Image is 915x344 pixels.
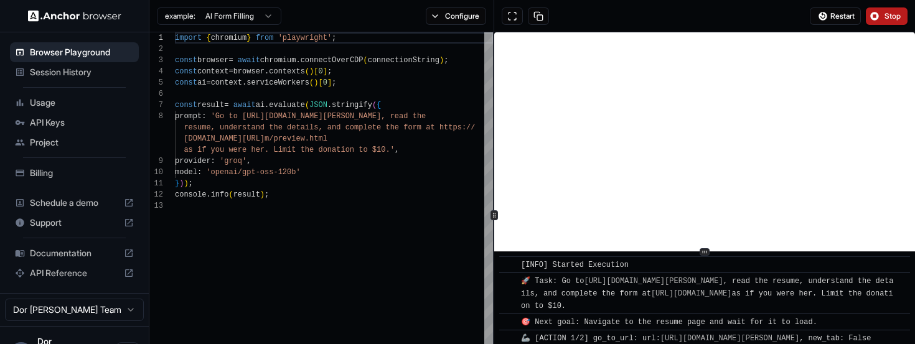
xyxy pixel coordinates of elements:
[149,111,163,122] div: 8
[206,78,210,87] span: =
[323,67,327,76] span: ]
[149,200,163,212] div: 13
[175,67,197,76] span: const
[30,116,134,129] span: API Keys
[184,179,188,188] span: )
[265,67,269,76] span: .
[211,34,247,42] span: chromium
[175,56,197,65] span: const
[323,78,327,87] span: 0
[246,78,309,87] span: serviceWorkers
[30,167,134,179] span: Billing
[269,101,305,109] span: evaluate
[246,157,251,165] span: ,
[238,56,260,65] span: await
[206,190,210,199] span: .
[372,101,377,109] span: (
[233,101,256,109] span: await
[521,277,893,310] span: 🚀 Task: Go to , read the resume, understand the details, and complete the form at as if you were ...
[184,123,408,132] span: resume, understand the details, and complete the f
[224,101,228,109] span: =
[149,55,163,66] div: 3
[260,190,265,199] span: )
[521,318,817,327] span: 🎯 Next goal: Navigate to the resume page and wait for it to load.
[866,7,908,25] button: Stop
[327,78,332,87] span: ]
[211,157,215,165] span: :
[660,334,799,343] a: [URL][DOMAIN_NAME][PERSON_NAME]
[10,42,139,62] div: Browser Playground
[206,34,210,42] span: {
[149,88,163,100] div: 6
[228,56,233,65] span: =
[197,67,228,76] span: context
[175,190,206,199] span: console
[242,78,246,87] span: .
[332,101,372,109] span: stringify
[377,101,381,109] span: {
[10,213,139,233] div: Support
[179,179,184,188] span: )
[584,277,723,286] a: [URL][DOMAIN_NAME][PERSON_NAME]
[505,316,512,328] span: ​
[149,167,163,178] div: 10
[175,179,179,188] span: }
[10,113,139,132] div: API Keys
[211,78,242,87] span: context
[318,78,322,87] span: [
[228,190,233,199] span: (
[233,190,260,199] span: result
[332,78,336,87] span: ;
[149,156,163,167] div: 9
[884,11,902,21] span: Stop
[327,67,332,76] span: ;
[30,46,134,58] span: Browser Playground
[197,168,202,177] span: :
[269,67,305,76] span: contexts
[309,67,314,76] span: )
[30,66,134,78] span: Session History
[149,189,163,200] div: 12
[265,190,269,199] span: ;
[149,100,163,111] div: 7
[30,247,119,259] span: Documentation
[10,193,139,213] div: Schedule a demo
[175,101,197,109] span: const
[521,334,871,343] span: 🦾 [ACTION 1/2] go_to_url: url: , new_tab: False
[189,179,193,188] span: ;
[318,67,322,76] span: 0
[505,259,512,271] span: ​
[10,132,139,152] div: Project
[165,11,195,21] span: example:
[10,163,139,183] div: Billing
[175,157,211,165] span: provider
[265,101,269,109] span: .
[810,7,861,25] button: Restart
[175,78,197,87] span: const
[444,56,448,65] span: ;
[220,157,246,165] span: 'groq'
[301,56,364,65] span: connectOverCDP
[149,178,163,189] div: 11
[408,123,475,132] span: orm at https://
[202,112,206,121] span: :
[149,44,163,55] div: 2
[175,168,197,177] span: model
[10,93,139,113] div: Usage
[30,267,119,279] span: API Reference
[184,134,265,143] span: [DOMAIN_NAME][URL]
[206,168,300,177] span: 'openai/gpt-oss-120b'
[521,261,629,269] span: [INFO] Started Execution
[395,146,399,154] span: ,
[30,197,119,209] span: Schedule a demo
[332,34,336,42] span: ;
[256,101,265,109] span: ai
[327,101,332,109] span: .
[30,96,134,109] span: Usage
[10,62,139,82] div: Session History
[309,78,314,87] span: (
[505,275,512,287] span: ​
[399,112,426,121] span: ad the
[197,78,206,87] span: ai
[184,146,394,154] span: as if you were her. Limit the donation to $10.'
